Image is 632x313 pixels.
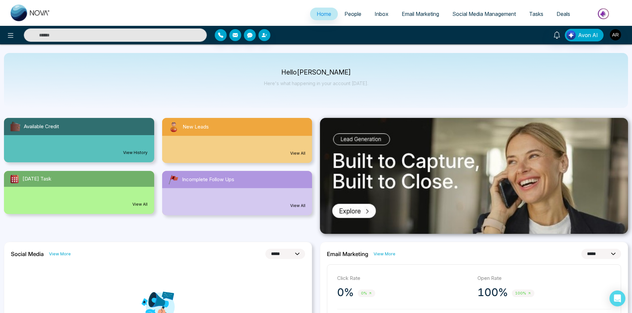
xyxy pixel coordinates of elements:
button: Avon AI [565,29,604,41]
a: Home [310,8,338,20]
img: Nova CRM Logo [11,5,50,21]
h2: Email Marketing [327,251,368,257]
img: Lead Flow [566,30,576,40]
a: Deals [550,8,577,20]
span: Incomplete Follow Ups [182,176,234,183]
a: New LeadsView All [158,118,316,163]
span: Inbox [375,11,388,17]
a: People [338,8,368,20]
span: Avon AI [578,31,598,39]
img: User Avatar [610,29,621,40]
p: Click Rate [337,275,471,282]
a: Incomplete Follow UpsView All [158,171,316,215]
a: View All [132,201,148,207]
span: [DATE] Task [23,175,51,183]
a: View All [290,203,305,209]
span: New Leads [183,123,209,131]
span: Social Media Management [452,11,516,17]
a: Email Marketing [395,8,446,20]
a: Social Media Management [446,8,522,20]
span: Available Credit [24,123,59,130]
a: View All [290,150,305,156]
a: View More [374,251,395,257]
p: Open Rate [477,275,611,282]
span: Home [317,11,331,17]
h2: Social Media [11,251,44,257]
p: Here's what happening in your account [DATE]. [264,80,368,86]
span: People [344,11,361,17]
p: 100% [477,286,508,299]
a: View More [49,251,71,257]
a: View History [123,150,148,156]
span: 0% [358,289,375,297]
span: Tasks [529,11,543,17]
img: . [320,118,628,234]
span: Email Marketing [402,11,439,17]
span: 100% [512,289,534,297]
p: 0% [337,286,354,299]
span: Deals [557,11,570,17]
img: newLeads.svg [167,121,180,133]
p: Hello [PERSON_NAME] [264,70,368,75]
div: Open Intercom Messenger [609,290,625,306]
img: todayTask.svg [9,174,20,184]
img: Market-place.gif [580,6,628,21]
a: Inbox [368,8,395,20]
a: Tasks [522,8,550,20]
img: followUps.svg [167,174,179,185]
img: availableCredit.svg [9,121,21,132]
